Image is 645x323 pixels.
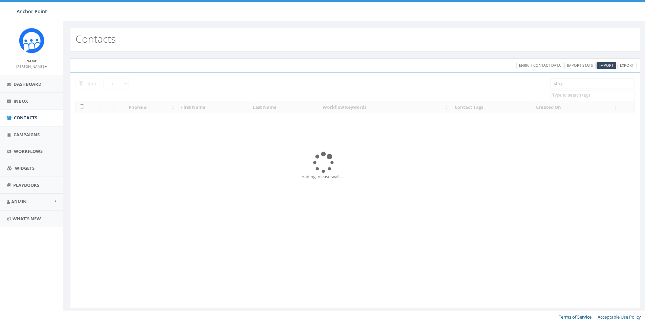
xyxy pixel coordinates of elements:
[299,174,411,180] div: Loading, please wait...
[597,62,616,69] a: Import
[516,62,563,69] a: Enrich Contact Data
[13,216,41,222] span: What's New
[26,59,37,63] small: Name
[519,63,561,68] span: Enrich Contact Data
[16,64,47,69] small: [PERSON_NAME]
[14,81,42,87] span: Dashboard
[11,199,27,205] span: Admin
[13,182,39,188] span: Playbooks
[599,63,614,68] span: CSV files only
[598,314,641,320] a: Acceptable Use Policy
[76,33,116,44] h2: Contacts
[14,132,40,138] span: Campaigns
[617,62,637,69] a: Export
[599,63,614,68] span: Import
[19,28,44,53] img: Rally_platform_Icon_1.png
[14,115,37,121] span: Contacts
[559,314,592,320] a: Terms of Service
[15,165,35,171] span: Widgets
[17,8,47,15] span: Anchor Point
[14,98,28,104] span: Inbox
[564,62,596,69] a: Import Stats
[16,63,47,69] a: [PERSON_NAME]
[14,148,43,154] span: Workflows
